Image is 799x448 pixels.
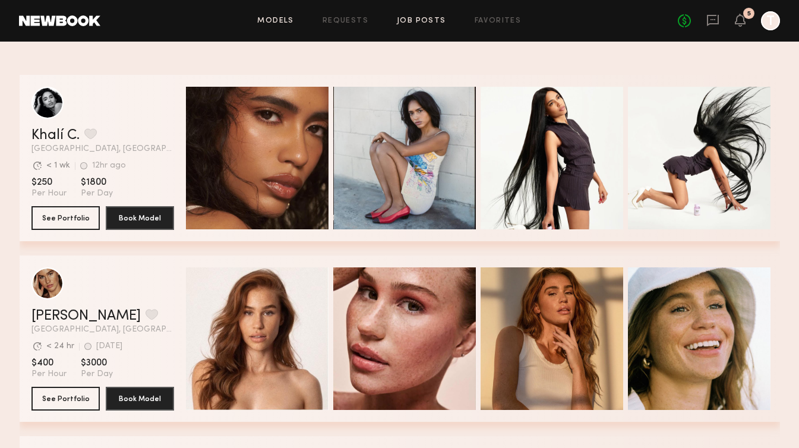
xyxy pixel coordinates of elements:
span: [GEOGRAPHIC_DATA], [GEOGRAPHIC_DATA] [31,145,174,153]
a: Models [257,17,293,25]
button: Book Model [106,387,174,411]
span: Per Day [81,188,113,199]
a: [PERSON_NAME] [31,309,141,323]
a: Requests [323,17,368,25]
span: $400 [31,357,67,369]
div: [DATE] [96,342,122,351]
span: $250 [31,176,67,188]
div: 12hr ago [92,162,126,170]
a: Job Posts [397,17,446,25]
div: < 1 wk [46,162,70,170]
button: Book Model [106,206,174,230]
span: Per Hour [31,188,67,199]
span: [GEOGRAPHIC_DATA], [GEOGRAPHIC_DATA] [31,326,174,334]
span: $1800 [81,176,113,188]
button: See Portfolio [31,206,100,230]
a: Favorites [475,17,522,25]
div: 5 [747,11,751,17]
span: $3000 [81,357,113,369]
a: T [761,11,780,30]
button: See Portfolio [31,387,100,411]
span: Per Hour [31,369,67,380]
div: < 24 hr [46,342,74,351]
span: Per Day [81,369,113,380]
a: Khalí C. [31,128,80,143]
